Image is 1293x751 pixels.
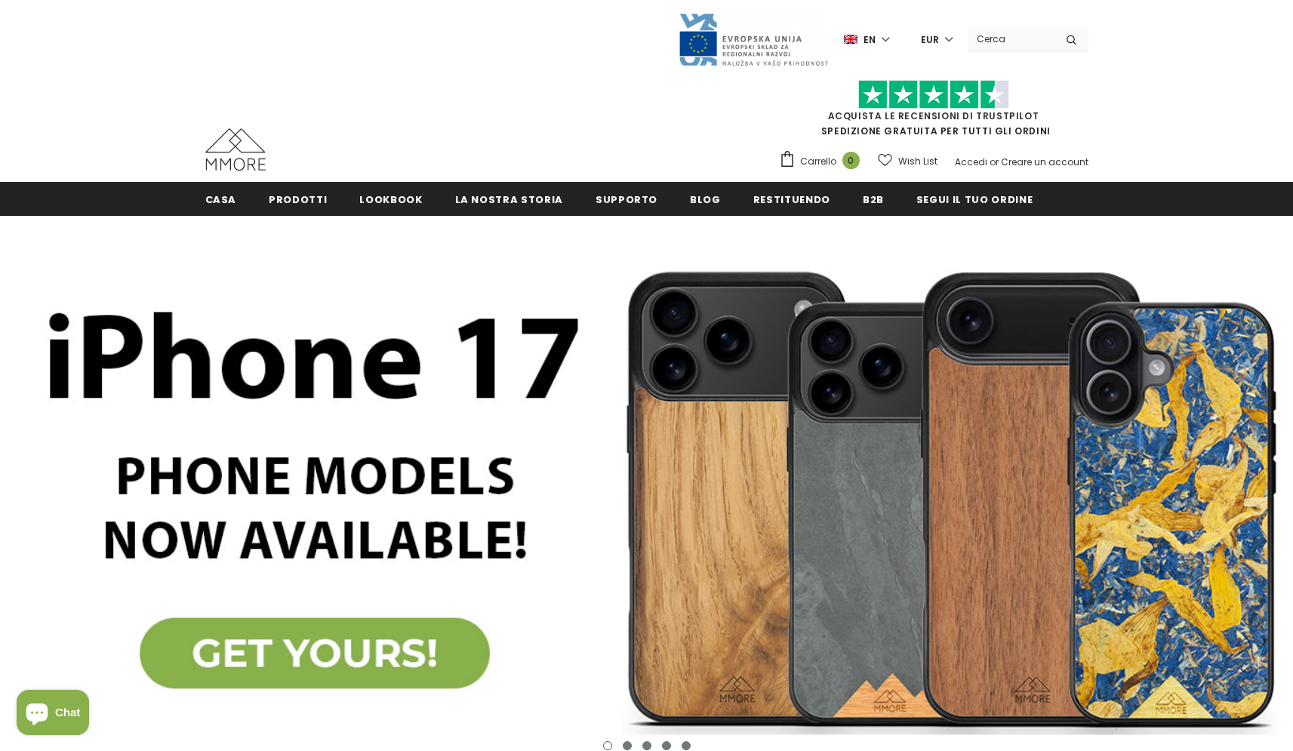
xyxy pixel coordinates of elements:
span: Restituendo [753,192,830,207]
a: Segui il tuo ordine [916,182,1033,216]
img: i-lang-1.png [844,33,857,46]
a: Carrello 0 [779,150,867,173]
span: Blog [690,192,721,207]
span: Casa [205,192,237,207]
button: 3 [642,741,651,750]
span: Lookbook [359,192,422,207]
span: B2B [863,192,884,207]
a: La nostra storia [455,182,563,216]
span: en [864,32,876,48]
span: EUR [921,32,939,48]
button: 2 [623,741,632,750]
button: 1 [603,741,612,750]
a: Acquista le recensioni di TrustPilot [828,109,1039,122]
img: Fidati di Pilot Stars [858,80,1009,109]
a: Prodotti [269,182,327,216]
a: Lookbook [359,182,422,216]
span: Wish List [898,154,937,169]
span: La nostra storia [455,192,563,207]
a: Wish List [878,148,937,174]
img: Javni Razpis [678,12,829,67]
span: 0 [842,152,860,169]
span: Prodotti [269,192,327,207]
a: Blog [690,182,721,216]
a: Accedi [955,155,987,168]
input: Search Site [968,28,1054,50]
a: Creare un account [1001,155,1088,168]
span: SPEDIZIONE GRATUITA PER TUTTI GLI ORDINI [779,87,1088,137]
span: Segui il tuo ordine [916,192,1033,207]
a: Javni Razpis [678,32,829,45]
span: or [990,155,999,168]
a: B2B [863,182,884,216]
inbox-online-store-chat: Shopify online store chat [12,690,94,739]
button: 5 [682,741,691,750]
a: Casa [205,182,237,216]
span: Carrello [800,154,836,169]
a: Restituendo [753,182,830,216]
a: supporto [596,182,657,216]
span: supporto [596,192,657,207]
button: 4 [662,741,671,750]
img: Casi MMORE [205,128,266,171]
